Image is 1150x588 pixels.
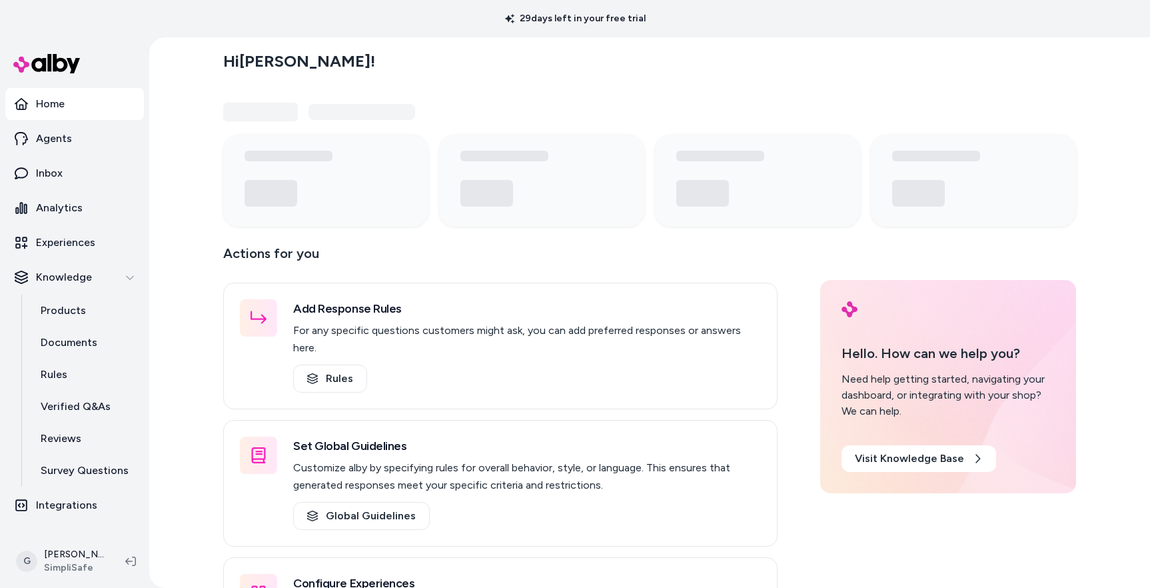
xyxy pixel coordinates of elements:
[41,463,129,479] p: Survey Questions
[27,295,144,327] a: Products
[27,391,144,423] a: Verified Q&As
[36,200,83,216] p: Analytics
[293,299,761,318] h3: Add Response Rules
[293,365,367,393] a: Rules
[293,437,761,455] h3: Set Global Guidelines
[27,423,144,455] a: Reviews
[497,12,654,25] p: 29 days left in your free trial
[36,96,65,112] p: Home
[27,327,144,359] a: Documents
[36,497,97,513] p: Integrations
[842,301,858,317] img: alby Logo
[13,54,80,73] img: alby Logo
[5,489,144,521] a: Integrations
[842,445,996,472] a: Visit Knowledge Base
[44,561,104,575] span: SimpliSafe
[842,343,1055,363] p: Hello. How can we help you?
[5,157,144,189] a: Inbox
[842,371,1055,419] div: Need help getting started, navigating your dashboard, or integrating with your shop? We can help.
[223,243,778,275] p: Actions for you
[36,235,95,251] p: Experiences
[36,131,72,147] p: Agents
[5,123,144,155] a: Agents
[41,399,111,415] p: Verified Q&As
[5,227,144,259] a: Experiences
[8,540,115,583] button: G[PERSON_NAME]SimpliSafe
[223,51,375,71] h2: Hi [PERSON_NAME] !
[27,359,144,391] a: Rules
[36,165,63,181] p: Inbox
[41,367,67,383] p: Rules
[41,335,97,351] p: Documents
[41,303,86,319] p: Products
[293,322,761,357] p: For any specific questions customers might ask, you can add preferred responses or answers here.
[293,459,761,494] p: Customize alby by specifying rules for overall behavior, style, or language. This ensures that ge...
[5,88,144,120] a: Home
[293,502,430,530] a: Global Guidelines
[27,455,144,487] a: Survey Questions
[5,192,144,224] a: Analytics
[41,431,81,447] p: Reviews
[36,269,92,285] p: Knowledge
[16,551,37,572] span: G
[5,261,144,293] button: Knowledge
[44,548,104,561] p: [PERSON_NAME]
